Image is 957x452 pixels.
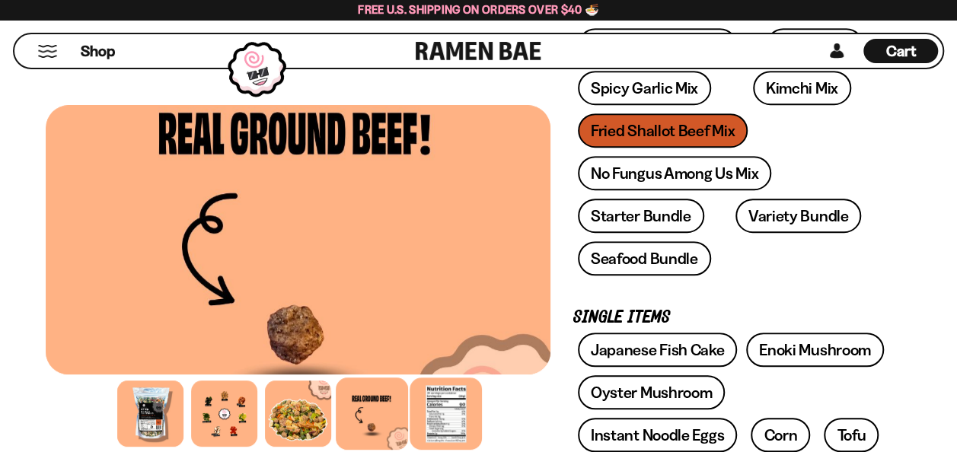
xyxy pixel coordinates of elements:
a: Instant Noodle Eggs [578,418,737,452]
span: Cart [886,42,916,60]
a: Shop [81,39,115,63]
div: Cart [863,34,938,68]
a: Kimchi Mix [753,71,851,105]
a: Corn [751,418,810,452]
p: Single Items [573,310,888,325]
a: No Fungus Among Us Mix [578,156,771,190]
span: Shop [81,41,115,62]
a: Spicy Garlic Mix [578,71,711,105]
a: Enoki Mushroom [746,333,884,367]
a: Starter Bundle [578,199,704,233]
a: Oyster Mushroom [578,375,726,409]
a: Tofu [824,418,879,452]
span: Free U.S. Shipping on Orders over $40 🍜 [358,2,599,17]
a: Variety Bundle [735,199,862,233]
a: Japanese Fish Cake [578,333,738,367]
button: Mobile Menu Trigger [37,45,58,58]
a: Seafood Bundle [578,241,711,275]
